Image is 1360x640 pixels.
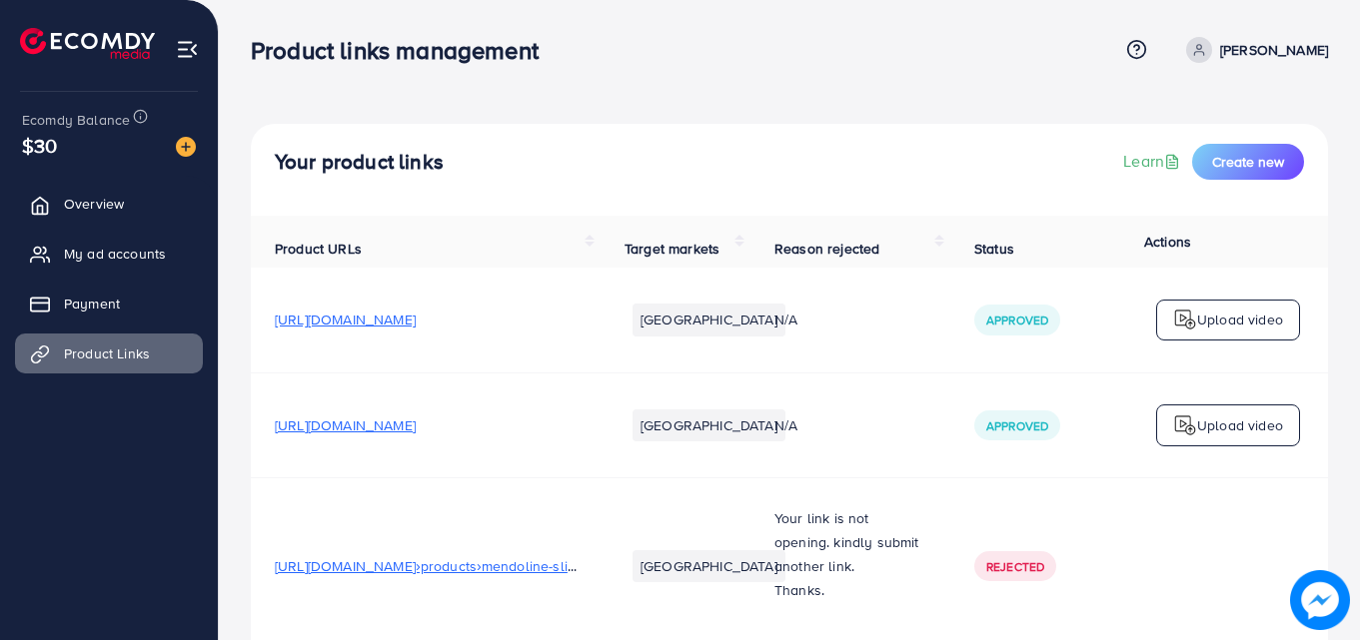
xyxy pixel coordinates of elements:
span: Create new [1212,152,1284,172]
img: menu [176,38,199,61]
span: Payment [64,294,120,314]
img: logo [1173,308,1197,331]
img: logo [1173,413,1197,437]
a: My ad accounts [15,234,203,274]
span: Status [974,239,1014,259]
img: logo [20,28,155,59]
li: [GEOGRAPHIC_DATA] [633,304,785,335]
span: $30 [22,131,57,160]
img: image [176,137,196,157]
span: [URL][DOMAIN_NAME]›products›mendoline-slicer [275,556,588,576]
p: Your link is not opening. kindly submit another link. [774,506,926,578]
li: [GEOGRAPHIC_DATA] [633,409,785,441]
span: Approved [986,417,1048,434]
a: [PERSON_NAME] [1178,37,1328,63]
span: My ad accounts [64,244,166,264]
span: Product Links [64,343,150,363]
a: Product Links [15,333,203,373]
span: Reason rejected [774,239,879,259]
a: Payment [15,284,203,323]
h4: Your product links [275,150,444,175]
button: Create new [1192,144,1304,180]
p: Upload video [1197,308,1283,331]
span: N/A [774,415,797,435]
a: Learn [1123,150,1184,173]
span: Actions [1144,232,1191,252]
span: Overview [64,194,124,214]
span: [URL][DOMAIN_NAME] [275,415,416,435]
li: [GEOGRAPHIC_DATA] [633,550,785,582]
span: [URL][DOMAIN_NAME] [275,310,416,329]
p: Upload video [1197,413,1283,437]
span: Approved [986,312,1048,328]
p: [PERSON_NAME] [1220,38,1328,62]
span: Rejected [986,558,1044,575]
span: Ecomdy Balance [22,110,130,130]
a: Overview [15,184,203,224]
p: Thanks. [774,578,926,602]
span: Target markets [625,239,719,259]
h3: Product links management [251,36,555,65]
span: Product URLs [275,239,362,259]
span: N/A [774,310,797,329]
img: image [1290,570,1350,630]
